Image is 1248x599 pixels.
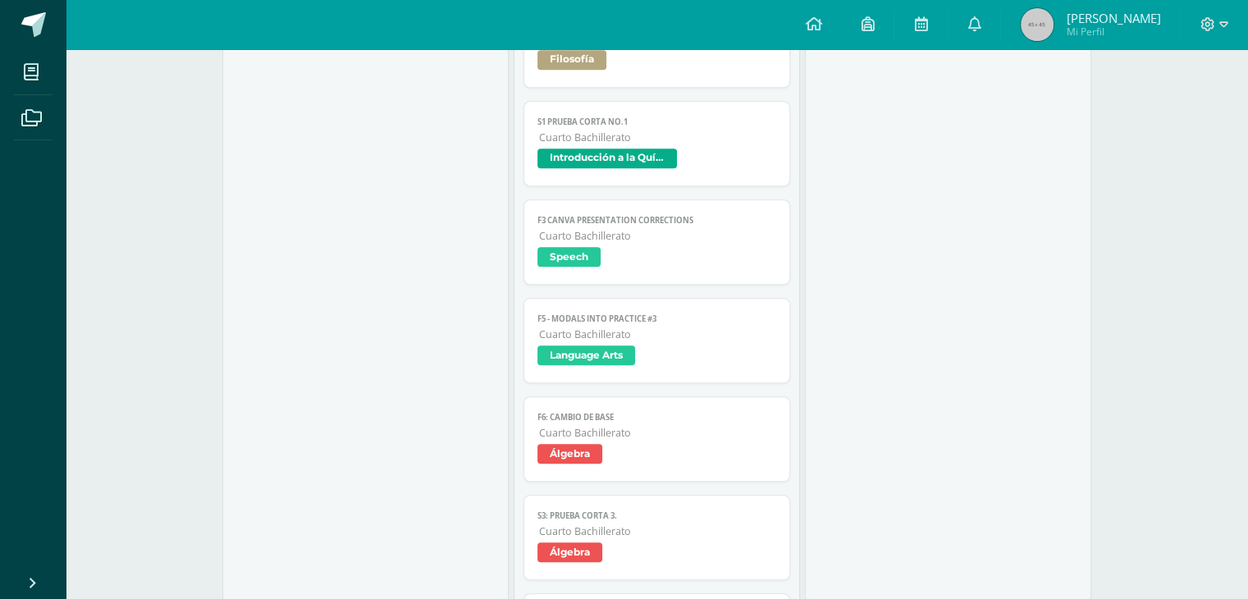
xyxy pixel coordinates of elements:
[523,298,790,383] a: F5 - Modals into practice #3Cuarto BachilleratoLanguage Arts
[523,101,790,186] a: S1 Prueba Corta No.1Cuarto BachilleratoIntroducción a la Química
[523,495,790,580] a: S3: Prueba corta 3.Cuarto BachilleratoÁlgebra
[537,345,635,365] span: Language Arts
[537,117,776,127] span: S1 Prueba Corta No.1
[539,130,776,144] span: Cuarto Bachillerato
[537,412,776,423] span: F6: Cambio de base
[539,327,776,341] span: Cuarto Bachillerato
[537,149,677,168] span: Introducción a la Química
[1021,8,1054,41] img: 45x45
[1066,25,1160,39] span: Mi Perfil
[539,524,776,538] span: Cuarto Bachillerato
[523,396,790,482] a: F6: Cambio de baseCuarto BachilleratoÁlgebra
[539,229,776,243] span: Cuarto Bachillerato
[537,444,602,464] span: Álgebra
[537,215,776,226] span: F3 Canva Presentation Corrections
[523,199,790,285] a: F3 Canva Presentation CorrectionsCuarto BachilleratoSpeech
[537,542,602,562] span: Álgebra
[537,50,606,70] span: Filosofía
[539,426,776,440] span: Cuarto Bachillerato
[537,247,601,267] span: Speech
[537,510,776,521] span: S3: Prueba corta 3.
[537,313,776,324] span: F5 - Modals into practice #3
[1066,10,1160,26] span: [PERSON_NAME]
